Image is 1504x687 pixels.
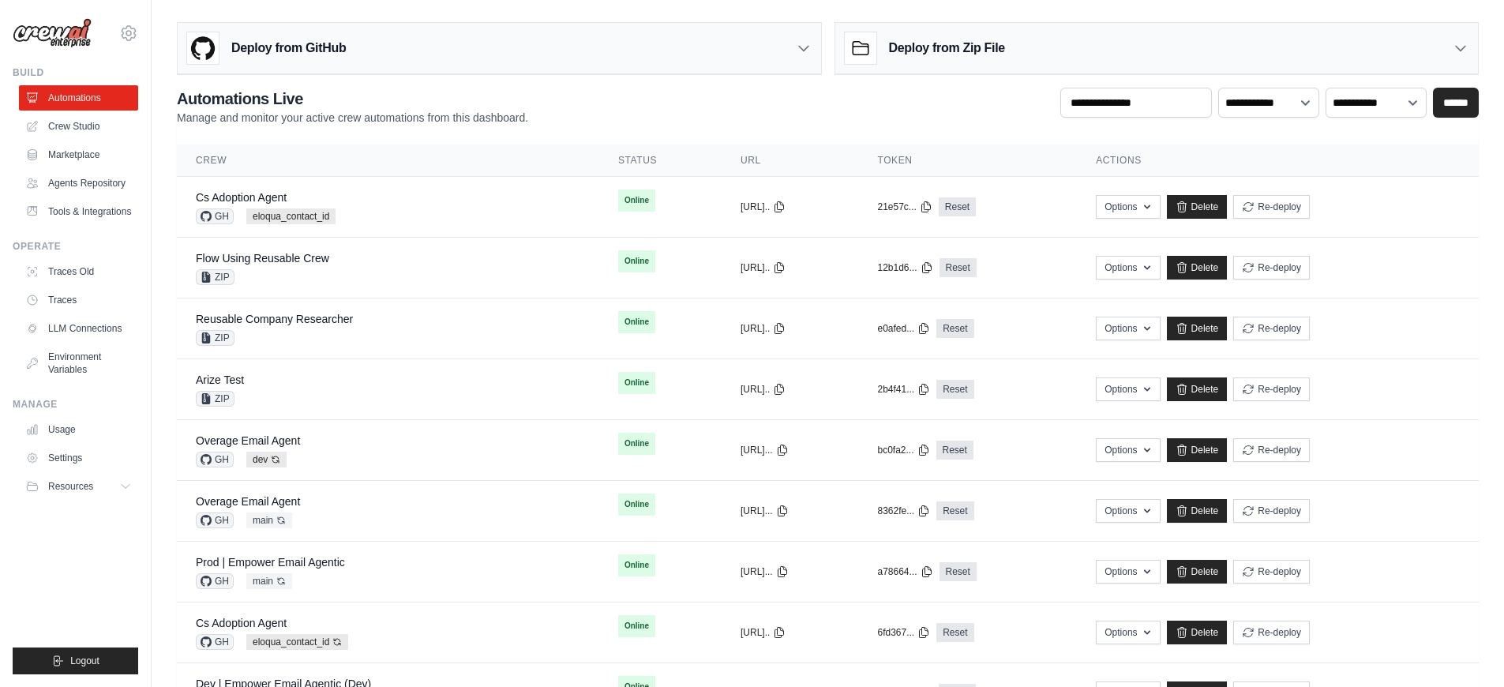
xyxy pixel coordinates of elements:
[618,311,655,333] span: Online
[187,32,219,64] img: GitHub Logo
[618,250,655,272] span: Online
[618,372,655,394] span: Online
[1167,195,1228,219] a: Delete
[196,556,345,569] a: Prod | Empower Email Agentic
[196,617,287,629] a: Cs Adoption Agent
[1096,317,1160,340] button: Options
[177,110,528,126] p: Manage and monitor your active crew automations from this dashboard.
[196,495,300,508] a: Overage Email Agent
[877,444,929,456] button: bc0fa2...
[19,445,138,471] a: Settings
[939,197,976,216] a: Reset
[177,88,528,110] h2: Automations Live
[877,565,932,578] button: a78664...
[1096,195,1160,219] button: Options
[877,505,930,517] button: 8362fe...
[936,623,973,642] a: Reset
[877,383,930,396] button: 2b4f41...
[1233,621,1310,644] button: Re-deploy
[1167,560,1228,584] a: Delete
[19,344,138,382] a: Environment Variables
[1167,377,1228,401] a: Delete
[196,269,234,285] span: ZIP
[196,330,234,346] span: ZIP
[877,626,930,639] button: 6fd367...
[889,39,1005,58] h3: Deploy from Zip File
[13,18,92,48] img: Logo
[196,573,234,589] span: GH
[70,655,99,667] span: Logout
[19,417,138,442] a: Usage
[618,615,655,637] span: Online
[196,452,234,467] span: GH
[19,85,138,111] a: Automations
[231,39,346,58] h3: Deploy from GitHub
[1233,438,1310,462] button: Re-deploy
[1233,195,1310,219] button: Re-deploy
[1233,560,1310,584] button: Re-deploy
[1167,438,1228,462] a: Delete
[196,208,234,224] span: GH
[936,319,973,338] a: Reset
[13,398,138,411] div: Manage
[618,554,655,576] span: Online
[1096,438,1160,462] button: Options
[1233,377,1310,401] button: Re-deploy
[19,171,138,196] a: Agents Repository
[599,145,722,177] th: Status
[13,66,138,79] div: Build
[19,287,138,313] a: Traces
[19,474,138,499] button: Resources
[19,142,138,167] a: Marketplace
[48,480,93,493] span: Resources
[1167,499,1228,523] a: Delete
[19,316,138,341] a: LLM Connections
[1096,560,1160,584] button: Options
[196,313,353,325] a: Reusable Company Researcher
[936,501,973,520] a: Reset
[940,562,977,581] a: Reset
[196,252,329,265] a: Flow Using Reusable Crew
[877,322,930,335] button: e0afed...
[877,201,932,213] button: 21e57c...
[1167,256,1228,280] a: Delete
[196,374,244,386] a: Arize Test
[13,648,138,674] button: Logout
[1096,621,1160,644] button: Options
[19,199,138,224] a: Tools & Integrations
[877,261,932,274] button: 12b1d6...
[196,391,234,407] span: ZIP
[246,634,348,650] span: eloqua_contact_id
[1233,499,1310,523] button: Re-deploy
[19,114,138,139] a: Crew Studio
[940,258,977,277] a: Reset
[1096,377,1160,401] button: Options
[246,573,292,589] span: main
[1077,145,1479,177] th: Actions
[177,145,599,177] th: Crew
[196,434,300,447] a: Overage Email Agent
[1096,499,1160,523] button: Options
[246,452,287,467] span: dev
[196,512,234,528] span: GH
[246,512,292,528] span: main
[1096,256,1160,280] button: Options
[19,259,138,284] a: Traces Old
[246,208,336,224] span: eloqua_contact_id
[618,433,655,455] span: Online
[1167,621,1228,644] a: Delete
[722,145,858,177] th: URL
[618,190,655,212] span: Online
[1167,317,1228,340] a: Delete
[1233,256,1310,280] button: Re-deploy
[196,634,234,650] span: GH
[196,191,287,204] a: Cs Adoption Agent
[1233,317,1310,340] button: Re-deploy
[936,441,973,460] a: Reset
[13,240,138,253] div: Operate
[618,494,655,516] span: Online
[936,380,973,399] a: Reset
[858,145,1077,177] th: Token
